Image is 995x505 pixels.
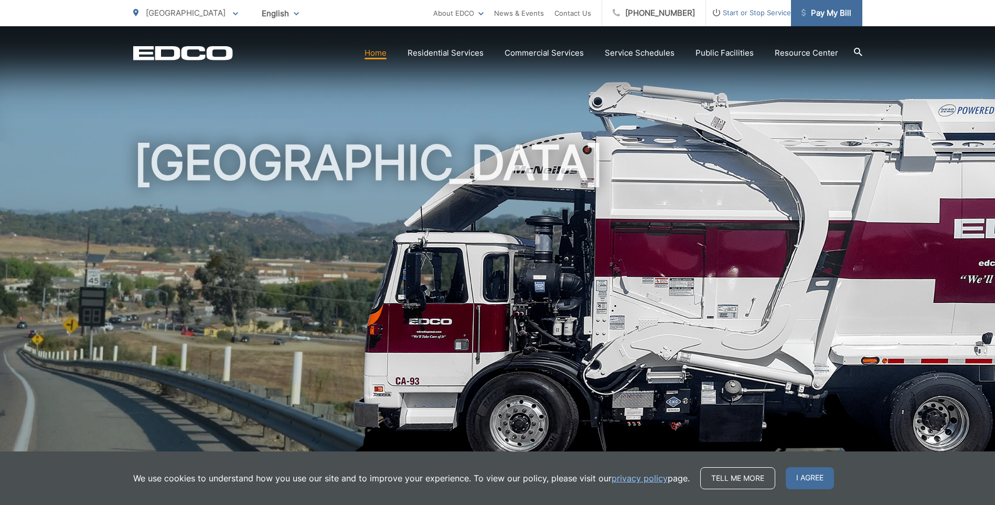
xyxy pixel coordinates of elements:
[365,47,387,59] a: Home
[700,467,775,489] a: Tell me more
[494,7,544,19] a: News & Events
[505,47,584,59] a: Commercial Services
[775,47,838,59] a: Resource Center
[254,4,307,23] span: English
[408,47,484,59] a: Residential Services
[612,472,668,485] a: privacy policy
[133,46,233,60] a: EDCD logo. Return to the homepage.
[786,467,834,489] span: I agree
[554,7,591,19] a: Contact Us
[801,7,851,19] span: Pay My Bill
[146,8,226,18] span: [GEOGRAPHIC_DATA]
[133,136,862,469] h1: [GEOGRAPHIC_DATA]
[133,472,690,485] p: We use cookies to understand how you use our site and to improve your experience. To view our pol...
[696,47,754,59] a: Public Facilities
[605,47,675,59] a: Service Schedules
[433,7,484,19] a: About EDCO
